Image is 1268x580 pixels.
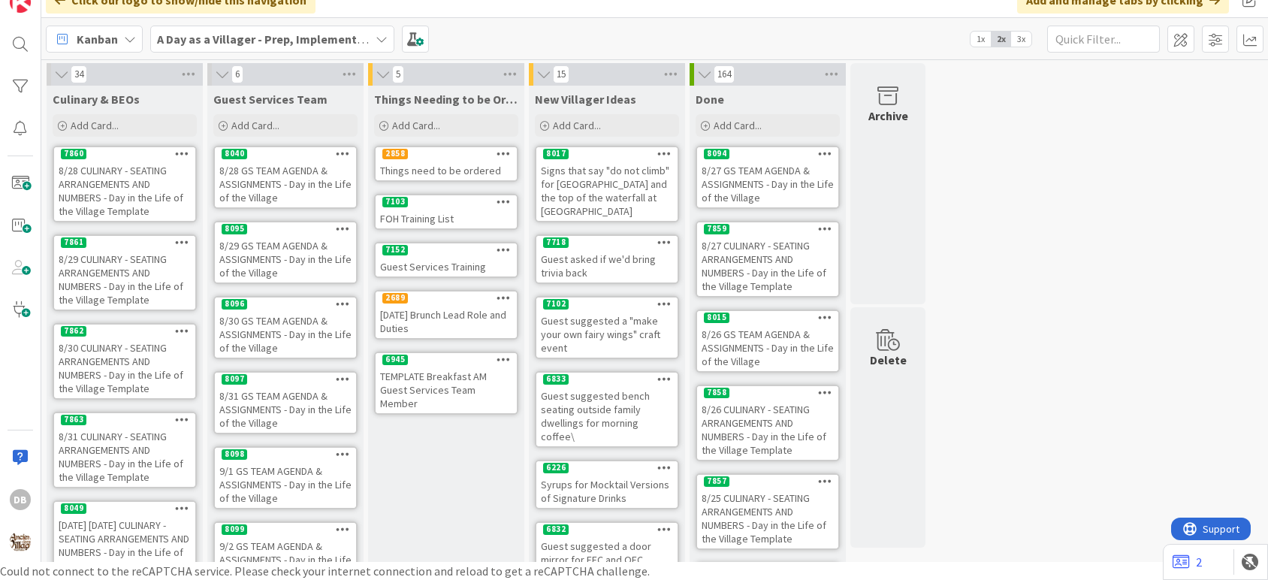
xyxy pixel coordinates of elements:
div: 8099 [222,524,247,535]
img: avatar [10,531,31,552]
div: 7857 [697,475,838,488]
a: 78638/31 CULINARY - SEATING ARRANGEMENTS AND NUMBERS - Day in the Life of the Village Template [53,412,197,488]
span: Add Card... [553,119,601,132]
div: 8/27 GS TEAM AGENDA & ASSIGNMENTS - Day in the Life of the Village [697,161,838,207]
div: 7857 [704,476,729,487]
a: 80978/31 GS TEAM AGENDA & ASSIGNMENTS - Day in the Life of the Village [213,371,358,434]
a: 6832Guest suggested a door mirror for FFC and OFC [535,521,679,571]
div: [DATE] Brunch Lead Role and Duties [376,305,517,338]
div: 8/28 GS TEAM AGENDA & ASSIGNMENTS - Day in the Life of the Village [215,161,356,207]
div: 7102Guest suggested a "make your own fairy wings" craft event [536,298,678,358]
span: Support [32,2,68,20]
span: Add Card... [392,119,440,132]
div: 8049[DATE] [DATE] CULINARY - SEATING ARRANGEMENTS AND NUMBERS - Day in the Life of the Village Te... [54,502,195,575]
div: 2689[DATE] Brunch Lead Role and Duties [376,292,517,338]
div: 8/28 CULINARY - SEATING ARRANGEMENTS AND NUMBERS - Day in the Life of the Village Template [54,161,195,221]
div: 6833 [536,373,678,386]
a: 80989/1 GS TEAM AGENDA & ASSIGNMENTS - Day in the Life of the Village [213,446,358,509]
div: 8/31 CULINARY - SEATING ARRANGEMENTS AND NUMBERS - Day in the Life of the Village Template [54,427,195,487]
div: Archive [868,107,908,125]
a: 2689[DATE] Brunch Lead Role and Duties [374,290,518,340]
div: 8/30 CULINARY - SEATING ARRANGEMENTS AND NUMBERS - Day in the Life of the Village Template [54,338,195,398]
div: 78588/26 CULINARY - SEATING ARRANGEMENTS AND NUMBERS - Day in the Life of the Village Template [697,386,838,460]
div: 2689 [382,293,408,304]
div: 2858 [382,149,408,159]
div: 8/27 CULINARY - SEATING ARRANGEMENTS AND NUMBERS - Day in the Life of the Village Template [697,236,838,296]
div: 78618/29 CULINARY - SEATING ARRANGEMENTS AND NUMBERS - Day in the Life of the Village Template [54,236,195,310]
div: 8094 [704,149,729,159]
a: 7102Guest suggested a "make your own fairy wings" craft event [535,296,679,359]
div: 80958/29 GS TEAM AGENDA & ASSIGNMENTS - Day in the Life of the Village [215,222,356,282]
div: 6945 [376,353,517,367]
div: 7859 [697,222,838,236]
span: 6 [231,65,243,83]
div: 6226 [536,461,678,475]
a: 2 [1173,553,1202,571]
div: 7152 [382,245,408,255]
div: 8/30 GS TEAM AGENDA & ASSIGNMENTS - Day in the Life of the Village [215,311,356,358]
a: 6226Syrups for Mocktail Versions of Signature Drinks [535,460,679,509]
div: 80978/31 GS TEAM AGENDA & ASSIGNMENTS - Day in the Life of the Village [215,373,356,433]
div: 7718Guest asked if we'd bring trivia back [536,236,678,282]
div: DB [10,489,31,510]
a: 78628/30 CULINARY - SEATING ARRANGEMENTS AND NUMBERS - Day in the Life of the Village Template [53,323,197,400]
div: 8095 [222,224,247,234]
a: 80408/28 GS TEAM AGENDA & ASSIGNMENTS - Day in the Life of the Village [213,146,358,209]
div: 6945TEMPLATE Breakfast AM Guest Services Team Member [376,353,517,413]
div: 6226 [543,463,569,473]
a: 78588/26 CULINARY - SEATING ARRANGEMENTS AND NUMBERS - Day in the Life of the Village Template [696,385,840,461]
div: 8049 [61,503,86,514]
div: 8/29 CULINARY - SEATING ARRANGEMENTS AND NUMBERS - Day in the Life of the Village Template [54,249,195,310]
a: 78608/28 CULINARY - SEATING ARRANGEMENTS AND NUMBERS - Day in the Life of the Village Template [53,146,197,222]
div: 8015 [697,311,838,325]
input: Quick Filter... [1047,26,1160,53]
div: Syrups for Mocktail Versions of Signature Drinks [536,475,678,508]
div: 8096 [215,298,356,311]
div: 8017 [543,149,569,159]
a: 7152Guest Services Training [374,242,518,278]
div: 2689 [376,292,517,305]
div: Guest Services Training [376,257,517,276]
span: 3x [1011,32,1031,47]
div: 8095 [215,222,356,236]
div: 7103 [382,197,408,207]
div: 7859 [704,224,729,234]
div: 6832 [536,523,678,536]
a: 2858Things need to be ordered [374,146,518,182]
span: Add Card... [714,119,762,132]
div: 2858Things need to be ordered [376,147,517,180]
div: 7102 [543,299,569,310]
div: Signs that say "do not climb" for [GEOGRAPHIC_DATA] and the top of the waterfall at [GEOGRAPHIC_D... [536,161,678,221]
div: 6226Syrups for Mocktail Versions of Signature Drinks [536,461,678,508]
a: 80968/30 GS TEAM AGENDA & ASSIGNMENTS - Day in the Life of the Village [213,296,358,359]
a: 78578/25 CULINARY - SEATING ARRANGEMENTS AND NUMBERS - Day in the Life of the Village Template [696,473,840,550]
span: 164 [714,65,735,83]
div: 6833 [543,374,569,385]
div: 80989/1 GS TEAM AGENDA & ASSIGNMENTS - Day in the Life of the Village [215,448,356,508]
a: 78598/27 CULINARY - SEATING ARRANGEMENTS AND NUMBERS - Day in the Life of the Village Template [696,221,840,298]
div: 8099 [215,523,356,536]
div: 80968/30 GS TEAM AGENDA & ASSIGNMENTS - Day in the Life of the Village [215,298,356,358]
div: 7152 [376,243,517,257]
div: Delete [870,351,907,369]
span: Culinary & BEOs [53,92,140,107]
div: 7860 [54,147,195,161]
div: 9/1 GS TEAM AGENDA & ASSIGNMENTS - Day in the Life of the Village [215,461,356,508]
div: 8096 [222,299,247,310]
a: 7103FOH Training List [374,194,518,230]
div: 78608/28 CULINARY - SEATING ARRANGEMENTS AND NUMBERS - Day in the Life of the Village Template [54,147,195,221]
a: 8049[DATE] [DATE] CULINARY - SEATING ARRANGEMENTS AND NUMBERS - Day in the Life of the Village Te... [53,500,197,577]
span: 2x [991,32,1011,47]
span: 5 [392,65,404,83]
div: 2858 [376,147,517,161]
a: 80958/29 GS TEAM AGENDA & ASSIGNMENTS - Day in the Life of the Village [213,221,358,284]
div: 7103FOH Training List [376,195,517,228]
div: 7102 [536,298,678,311]
div: 7863 [54,413,195,427]
div: 8017 [536,147,678,161]
a: 80158/26 GS TEAM AGENDA & ASSIGNMENTS - Day in the Life of the Village [696,310,840,373]
a: 6945TEMPLATE Breakfast AM Guest Services Team Member [374,352,518,415]
div: 6832 [543,524,569,535]
span: New Villager Ideas [535,92,636,107]
div: 7718 [536,236,678,249]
